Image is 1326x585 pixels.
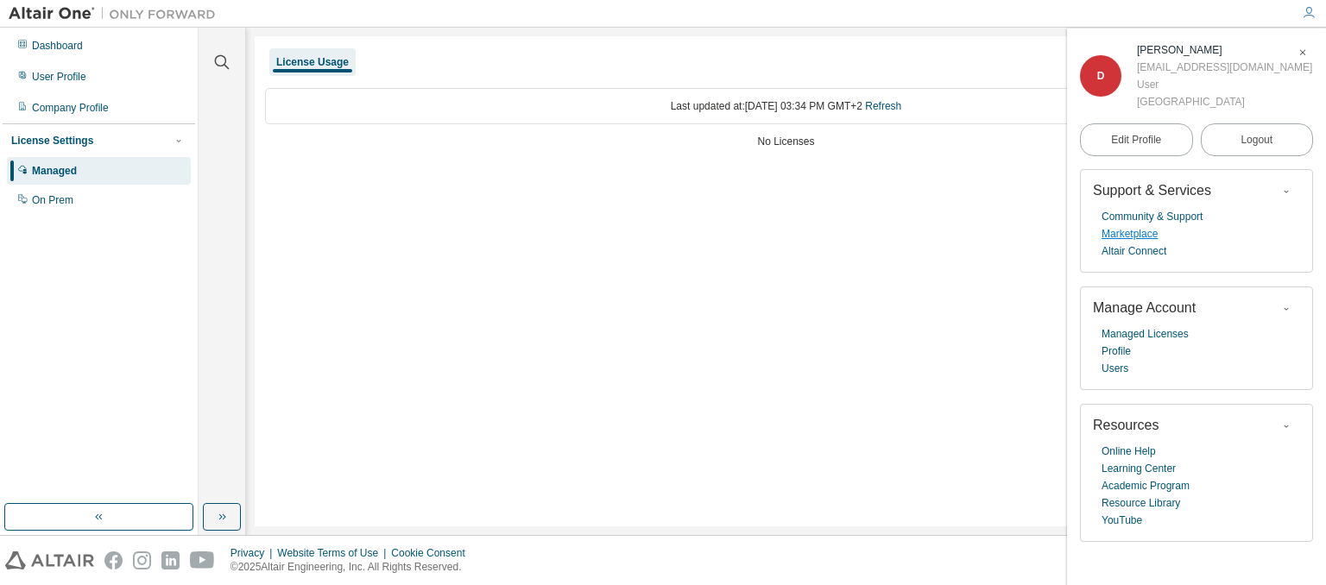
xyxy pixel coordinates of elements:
[1093,183,1211,198] span: Support & Services
[230,560,476,575] p: © 2025 Altair Engineering, Inc. All Rights Reserved.
[1137,59,1312,76] div: [EMAIL_ADDRESS][DOMAIN_NAME]
[277,546,391,560] div: Website Terms of Use
[865,100,901,112] a: Refresh
[32,193,73,207] div: On Prem
[1102,343,1131,360] a: Profile
[1137,76,1312,93] div: User
[1097,70,1105,82] span: D
[32,70,86,84] div: User Profile
[230,546,277,560] div: Privacy
[1102,208,1203,225] a: Community & Support
[104,551,123,569] img: facebook.svg
[265,135,1307,148] div: No Licenses
[32,164,77,178] div: Managed
[1093,300,1196,315] span: Manage Account
[1102,360,1128,377] a: Users
[1102,443,1156,460] a: Online Help
[276,55,349,69] div: License Usage
[1102,325,1189,343] a: Managed Licenses
[1137,41,1312,59] div: Darian Jantjies
[9,5,224,22] img: Altair One
[32,39,83,53] div: Dashboard
[1102,460,1176,477] a: Learning Center
[1102,225,1158,242] a: Marketplace
[1102,512,1142,529] a: YouTube
[161,551,180,569] img: linkedin.svg
[11,134,93,148] div: License Settings
[5,551,94,569] img: altair_logo.svg
[391,546,475,560] div: Cookie Consent
[1241,131,1272,148] span: Logout
[190,551,215,569] img: youtube.svg
[133,551,151,569] img: instagram.svg
[1102,242,1166,260] a: Altair Connect
[1080,123,1193,156] a: Edit Profile
[1102,494,1180,512] a: Resource Library
[1201,123,1314,156] button: Logout
[1111,133,1161,147] span: Edit Profile
[265,88,1307,124] div: Last updated at: [DATE] 03:34 PM GMT+2
[32,101,109,115] div: Company Profile
[1093,418,1159,432] span: Resources
[1102,477,1190,494] a: Academic Program
[1137,93,1312,110] div: [GEOGRAPHIC_DATA]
